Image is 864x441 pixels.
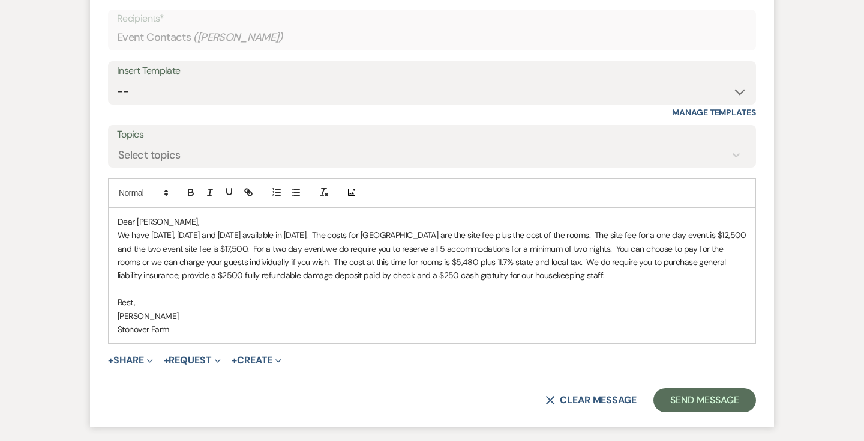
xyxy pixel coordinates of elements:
p: Stonover Farm [118,323,746,336]
button: Create [232,356,281,365]
p: Best, [118,296,746,309]
a: Manage Templates [672,107,756,118]
div: Event Contacts [117,26,747,49]
button: Request [164,356,221,365]
div: Select topics [118,147,181,163]
p: We have [DATE], [DATE] and [DATE] available in [DATE]. The costs for [GEOGRAPHIC_DATA] are the si... [118,228,746,282]
button: Send Message [653,388,756,412]
span: ( [PERSON_NAME] ) [193,29,283,46]
p: [PERSON_NAME] [118,309,746,323]
button: Clear message [545,395,637,405]
span: + [232,356,237,365]
label: Topics [117,126,747,144]
div: Insert Template [117,62,747,80]
p: Recipients* [117,11,747,26]
button: Share [108,356,153,365]
span: + [164,356,169,365]
p: Dear [PERSON_NAME], [118,215,746,228]
span: + [108,356,113,365]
